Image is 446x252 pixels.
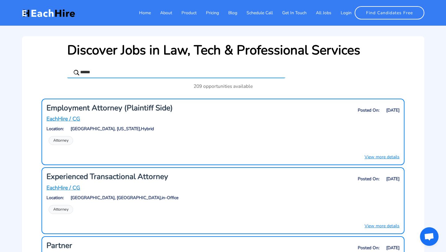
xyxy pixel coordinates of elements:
[273,6,307,19] a: Get In Touch
[365,154,400,160] a: View more details
[46,241,280,250] h3: Partner
[331,6,352,19] a: Login
[307,6,331,19] a: All Jobs
[286,108,400,113] h6: Posted On: [DATE]
[162,195,178,201] span: in-Office
[67,43,360,58] h1: Discover Jobs in Law, Tech & Professional Services
[141,126,154,132] span: Hybrid
[286,177,400,182] h6: Posted On: [DATE]
[46,195,400,201] h6: Location: [GEOGRAPHIC_DATA], [GEOGRAPHIC_DATA],
[151,6,172,19] a: About
[355,6,424,19] a: Find Candidates Free
[130,6,151,19] a: Home
[46,115,80,122] u: EachHire / CG
[172,6,197,19] a: Product
[46,184,80,191] u: EachHire / CG
[237,6,273,19] a: Schedule Call
[197,6,219,19] a: Pricing
[46,126,400,132] h6: Location: [GEOGRAPHIC_DATA], [US_STATE],
[420,227,439,246] div: Open chat
[28,83,418,90] p: 209 opportunities available
[365,223,400,229] a: View more details
[286,246,400,251] h6: Posted On: [DATE]
[22,8,75,18] img: EachHire Logo
[46,172,280,181] h3: Experienced Transactional Attorney
[219,6,237,19] a: Blog
[46,104,280,113] h3: Employment Attorney (Plaintiff Side)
